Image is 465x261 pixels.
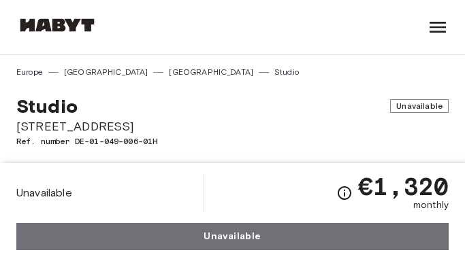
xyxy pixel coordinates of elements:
[336,185,353,201] svg: Check cost overview for full price breakdown. Please note that discounts apply to new joiners onl...
[16,18,98,32] img: Habyt
[16,66,43,78] a: Europe
[16,94,78,118] span: Studio
[413,198,449,212] span: monthly
[390,99,449,113] span: Unavailable
[16,118,449,135] span: [STREET_ADDRESS]
[274,66,299,78] a: Studio
[16,135,449,147] span: Ref. number DE-01-049-006-01H
[358,174,449,198] span: €1,320
[16,186,72,201] span: Unavailable
[64,66,148,78] a: [GEOGRAPHIC_DATA]
[169,66,253,78] a: [GEOGRAPHIC_DATA]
